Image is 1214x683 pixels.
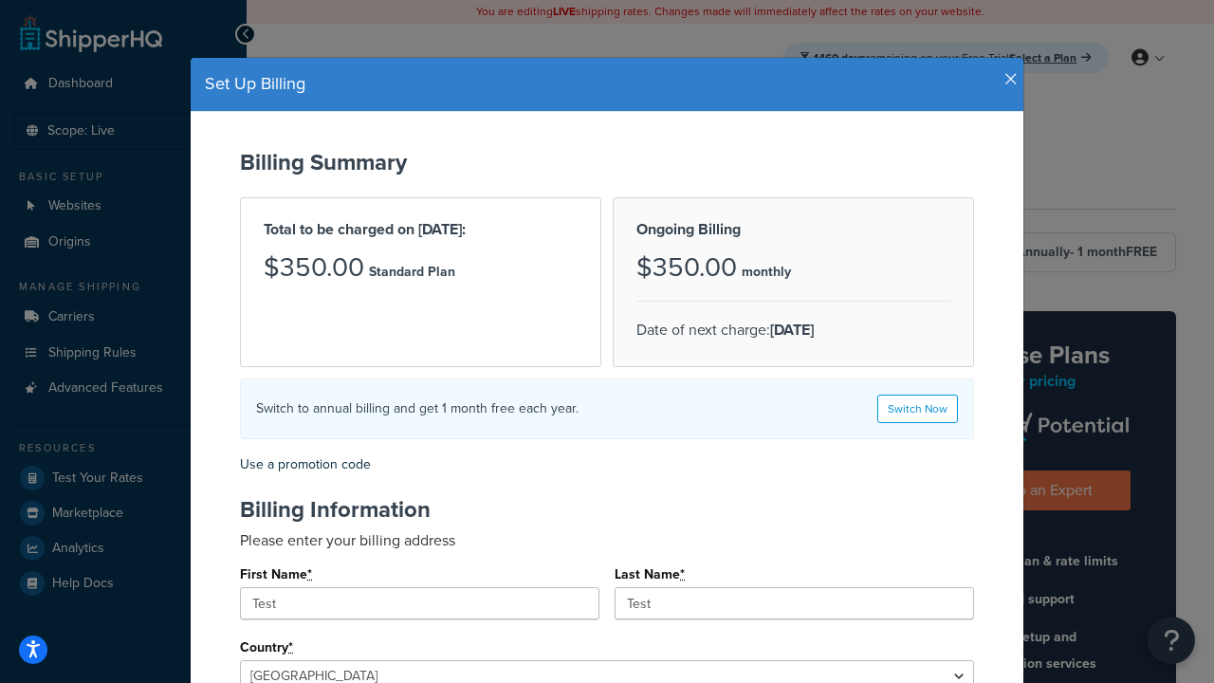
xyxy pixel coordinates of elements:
h4: Switch to annual billing and get 1 month free each year. [256,398,579,418]
p: monthly [742,259,791,286]
abbr: required [307,564,312,584]
abbr: required [288,637,293,657]
h2: Total to be charged on [DATE]: [264,221,578,238]
strong: [DATE] [770,319,814,341]
a: Use a promotion code [240,454,371,474]
label: Country [240,640,294,655]
p: Date of next charge: [636,317,950,343]
h3: $350.00 [264,253,364,283]
label: First Name [240,567,313,582]
label: Last Name [615,567,686,582]
p: Standard Plan [369,259,455,286]
h4: Set Up Billing [205,72,1009,97]
h2: Billing Summary [240,150,974,175]
h2: Ongoing Billing [636,221,950,238]
h3: $350.00 [636,253,737,283]
abbr: required [680,564,685,584]
p: Please enter your billing address [240,529,974,551]
a: Switch Now [877,395,958,423]
h2: Billing Information [240,497,974,522]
